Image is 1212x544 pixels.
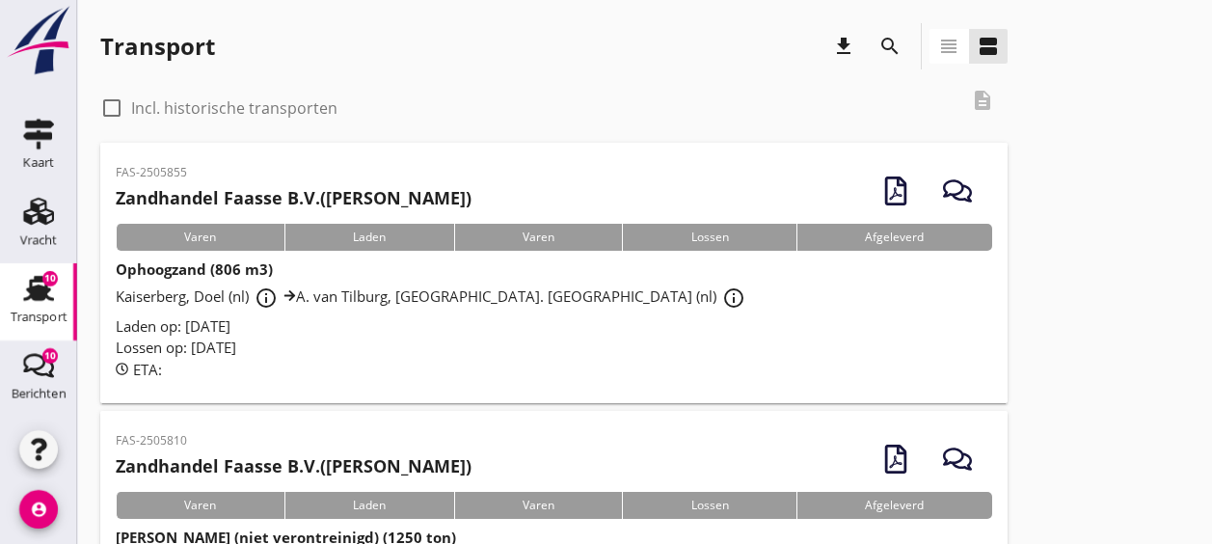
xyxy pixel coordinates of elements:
[116,453,471,479] h2: ([PERSON_NAME])
[116,454,320,477] strong: Zandhandel Faasse B.V.
[284,492,454,519] div: Laden
[796,492,992,519] div: Afgeleverd
[11,311,67,323] div: Transport
[19,490,58,529] i: account_circle
[722,286,745,310] i: info_outline
[878,35,902,58] i: search
[255,286,278,310] i: info_outline
[42,348,58,364] div: 10
[133,360,162,379] span: ETA:
[116,186,320,209] strong: Zandhandel Faasse B.V.
[937,35,960,58] i: view_headline
[116,259,273,279] strong: Ophoogzand (806 m3)
[116,185,471,211] h2: ([PERSON_NAME])
[20,233,58,246] div: Vracht
[622,492,796,519] div: Lossen
[116,224,284,251] div: Varen
[977,35,1000,58] i: view_agenda
[284,224,454,251] div: Laden
[131,98,337,118] label: Incl. historische transporten
[23,156,54,169] div: Kaart
[622,224,796,251] div: Lossen
[100,31,215,62] div: Transport
[116,338,236,357] span: Lossen op: [DATE]
[12,388,67,400] div: Berichten
[116,492,284,519] div: Varen
[116,286,751,306] span: Kaiserberg, Doel (nl) A. van Tilburg, [GEOGRAPHIC_DATA]. [GEOGRAPHIC_DATA] (nl)
[116,164,471,181] p: FAS-2505855
[42,271,58,286] div: 10
[100,143,1008,403] a: FAS-2505855Zandhandel Faasse B.V.([PERSON_NAME])VarenLadenVarenLossenAfgeleverdOphoogzand (806 m3...
[454,492,623,519] div: Varen
[116,316,230,336] span: Laden op: [DATE]
[454,224,623,251] div: Varen
[116,432,471,449] p: FAS-2505810
[796,224,992,251] div: Afgeleverd
[4,5,73,76] img: logo-small.a267ee39.svg
[832,35,855,58] i: download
